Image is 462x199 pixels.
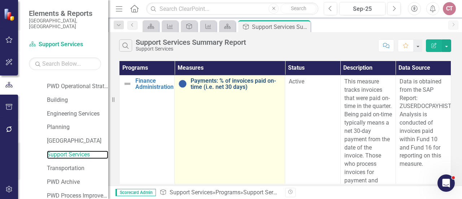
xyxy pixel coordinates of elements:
[47,151,108,159] a: Support Services
[243,189,331,196] div: Support Services Summary Report
[123,79,132,88] img: Not Defined
[160,189,280,197] div: » »
[215,189,240,196] a: Programs
[29,9,101,18] span: Elements & Reports
[47,137,108,145] a: [GEOGRAPHIC_DATA]
[29,40,101,49] a: Support Services
[29,57,101,70] input: Search Below...
[289,78,336,86] p: Active
[178,79,187,88] img: Baselining
[342,5,383,13] div: Sep-25
[115,189,156,196] span: Scorecard Admin
[146,3,318,15] input: Search ClearPoint...
[252,22,309,31] div: Support Services Summary Report
[47,110,108,118] a: Engineering Services
[170,189,213,196] a: Support Services
[136,46,246,52] div: Support Services
[136,38,246,46] div: Support Services Summary Report
[4,8,16,21] img: ClearPoint Strategy
[437,174,455,192] iframe: Intercom live chat
[291,5,306,11] span: Search
[280,4,317,14] button: Search
[443,2,456,15] button: CT
[47,164,108,173] a: Transportation
[29,18,101,30] small: [GEOGRAPHIC_DATA], [GEOGRAPHIC_DATA]
[47,178,108,186] a: PWD Archive
[47,96,108,104] a: Building
[135,78,174,90] a: Finance Administration
[400,78,454,167] span: Data is obtained from the SAP Report: ZUSERDOCPAYHIST. Analysis is conducted of invoices paid wit...
[191,78,281,90] a: Payments: % of invoices paid on-time (i.e. net 30 days)
[339,2,385,15] button: Sep-25
[47,123,108,131] a: Planning
[47,82,108,91] a: PWD Operational Strategy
